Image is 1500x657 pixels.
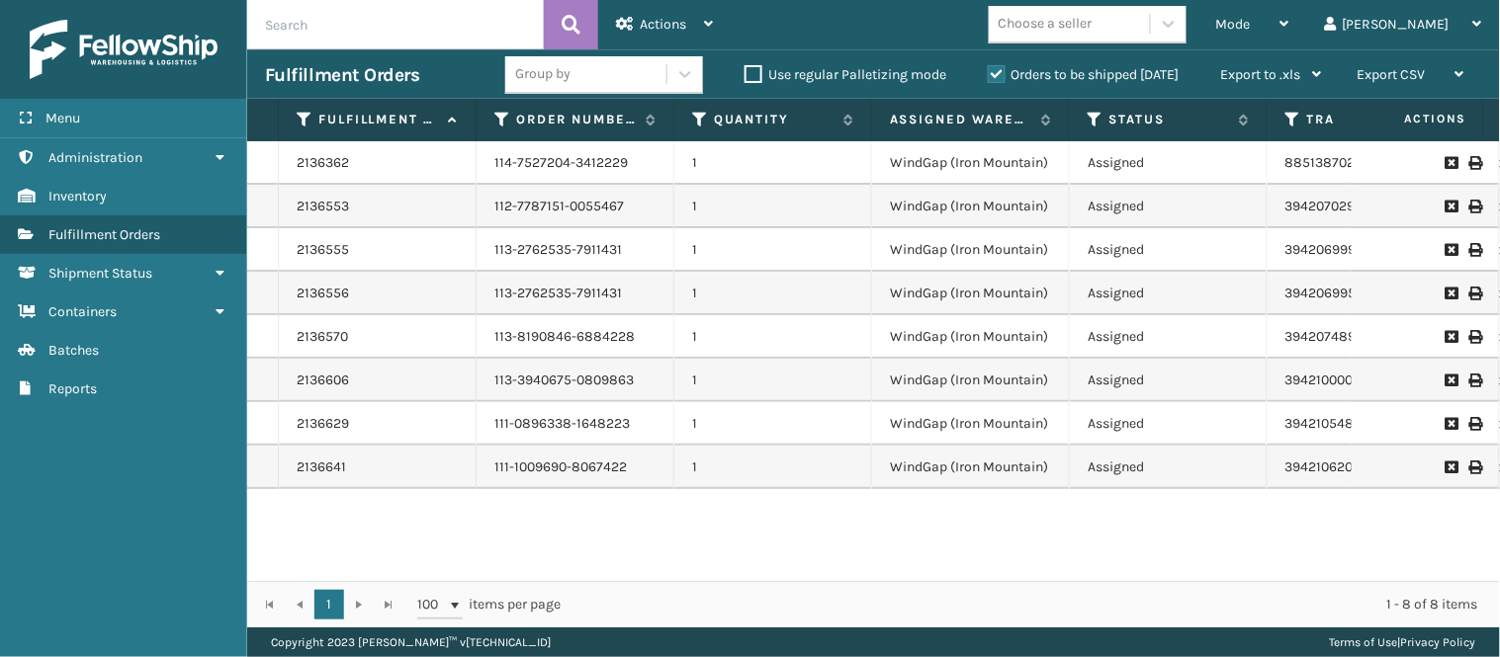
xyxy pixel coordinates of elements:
[674,446,872,489] td: 1
[30,20,218,79] img: logo
[516,111,636,128] label: Order Number
[297,457,346,477] a: 2136641
[1358,66,1426,83] span: Export CSV
[674,141,872,185] td: 1
[477,446,674,489] td: 111-1009690-8067422
[1070,315,1268,359] td: Assigned
[890,111,1031,128] label: Assigned Warehouse
[1446,417,1457,431] i: Request to Be Cancelled
[1285,198,1381,214] a: 394207029880
[872,359,1070,402] td: WindGap (Iron Mountain)
[1285,241,1381,258] a: 394206999484
[1446,287,1457,300] i: Request to Be Cancelled
[1469,460,1481,474] i: Print Label
[48,226,160,243] span: Fulfillment Orders
[1401,635,1476,649] a: Privacy Policy
[297,284,349,303] a: 2136556
[45,110,80,126] span: Menu
[1070,272,1268,315] td: Assigned
[297,414,349,434] a: 2136629
[1070,185,1268,228] td: Assigned
[1446,200,1457,213] i: Request to Be Cancelled
[1070,228,1268,272] td: Assigned
[417,595,447,615] span: 100
[1285,371,1377,388] a: 394210000605
[872,446,1070,489] td: WindGap (Iron Mountain)
[1221,66,1301,83] span: Export to .xls
[48,342,99,359] span: Batches
[872,402,1070,446] td: WindGap (Iron Mountain)
[1446,330,1457,344] i: Request to Be Cancelled
[297,153,349,173] a: 2136362
[1330,627,1476,657] div: |
[48,303,117,320] span: Containers
[1109,111,1229,128] label: Status
[318,111,438,128] label: Fulfillment Order Id
[1216,16,1251,33] span: Mode
[515,64,571,85] div: Group by
[1469,156,1481,170] i: Print Label
[674,185,872,228] td: 1
[297,327,348,347] a: 2136570
[872,315,1070,359] td: WindGap (Iron Mountain)
[48,188,107,205] span: Inventory
[1070,141,1268,185] td: Assigned
[314,590,344,619] a: 1
[640,16,686,33] span: Actions
[872,272,1070,315] td: WindGap (Iron Mountain)
[477,359,674,402] td: 113-3940675-0809863
[1070,446,1268,489] td: Assigned
[48,149,142,166] span: Administration
[417,590,562,619] span: items per page
[477,185,674,228] td: 112-7787151-0055467
[477,272,674,315] td: 113-2762535-7911431
[48,265,152,282] span: Shipment Status
[589,595,1478,615] div: 1 - 8 of 8 items
[674,228,872,272] td: 1
[297,197,349,216] a: 2136553
[477,141,674,185] td: 114-7527204-3412229
[477,228,674,272] td: 113-2762535-7911431
[1285,328,1380,345] a: 394207489604
[1469,373,1481,387] i: Print Label
[1070,402,1268,446] td: Assigned
[48,380,97,397] span: Reports
[477,315,674,359] td: 113-8190846-6884228
[674,272,872,315] td: 1
[872,141,1070,185] td: WindGap (Iron Mountain)
[1285,154,1376,171] a: 885138702102
[674,402,872,446] td: 1
[1342,103,1479,135] span: Actions
[1469,287,1481,300] i: Print Label
[1446,156,1457,170] i: Request to Be Cancelled
[674,359,872,402] td: 1
[297,370,349,390] a: 2136606
[271,627,551,657] p: Copyright 2023 [PERSON_NAME]™ v [TECHNICAL_ID]
[999,14,1093,35] div: Choose a seller
[1469,200,1481,213] i: Print Label
[1285,458,1375,475] a: 394210620831
[1469,330,1481,344] i: Print Label
[477,402,674,446] td: 111-0896338-1648223
[745,66,946,83] label: Use regular Palletizing mode
[1446,460,1457,474] i: Request to Be Cancelled
[988,66,1180,83] label: Orders to be shipped [DATE]
[1446,373,1457,387] i: Request to Be Cancelled
[1307,111,1427,128] label: Tracking Number
[1070,359,1268,402] td: Assigned
[1446,243,1457,257] i: Request to Be Cancelled
[1285,415,1378,432] a: 394210548062
[1469,243,1481,257] i: Print Label
[1469,417,1481,431] i: Print Label
[674,315,872,359] td: 1
[265,63,419,87] h3: Fulfillment Orders
[872,228,1070,272] td: WindGap (Iron Mountain)
[297,240,349,260] a: 2136555
[1285,285,1380,301] a: 394206995478
[1330,635,1398,649] a: Terms of Use
[714,111,834,128] label: Quantity
[872,185,1070,228] td: WindGap (Iron Mountain)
